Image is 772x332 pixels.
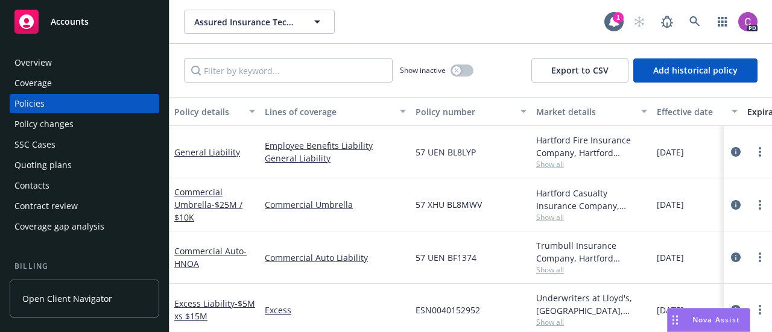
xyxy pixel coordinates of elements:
[10,176,159,195] a: Contacts
[531,97,652,126] button: Market details
[633,58,758,83] button: Add historical policy
[729,302,743,317] a: circleInformation
[14,53,52,72] div: Overview
[265,198,406,211] a: Commercial Umbrella
[400,65,446,75] span: Show inactive
[657,251,684,264] span: [DATE]
[265,105,393,118] div: Lines of coverage
[753,198,767,212] a: more
[14,74,52,93] div: Coverage
[416,304,480,316] span: ESN0040152952
[174,186,242,223] a: Commercial Umbrella
[10,196,159,216] a: Contract review
[627,10,651,34] a: Start snowing
[416,105,513,118] div: Policy number
[265,152,406,164] a: General Liability
[729,198,743,212] a: circleInformation
[10,260,159,272] div: Billing
[174,298,255,322] a: Excess Liability
[14,176,49,195] div: Contacts
[657,198,684,211] span: [DATE]
[14,217,104,236] div: Coverage gap analysis
[265,251,406,264] a: Commercial Auto Liability
[536,212,647,222] span: Show all
[10,94,159,113] a: Policies
[667,308,750,332] button: Nova Assist
[10,74,159,93] a: Coverage
[265,139,406,152] a: Employee Benefits Liability
[14,196,78,216] div: Contract review
[729,145,743,159] a: circleInformation
[174,245,247,269] a: Commercial Auto
[613,12,624,23] div: 1
[184,58,393,83] input: Filter by keyword...
[668,309,683,331] div: Drag to move
[655,10,679,34] a: Report a Bug
[416,146,476,158] span: 57 UEN BL8LYP
[536,317,647,327] span: Show all
[536,134,647,159] div: Hartford Fire Insurance Company, Hartford Insurance Group
[729,250,743,265] a: circleInformation
[260,97,411,126] button: Lines of coverage
[184,10,335,34] button: Assured Insurance Technologies, Inc.
[536,239,647,265] div: Trumbull Insurance Company, Hartford Insurance Group
[738,12,758,31] img: photo
[194,16,299,28] span: Assured Insurance Technologies, Inc.
[536,292,647,317] div: Underwriters at Lloyd's, [GEOGRAPHIC_DATA], [PERSON_NAME] of London, CFC Underwriting, CRC Group
[657,146,684,158] span: [DATE]
[411,97,531,126] button: Policy number
[710,10,735,34] a: Switch app
[10,53,159,72] a: Overview
[22,292,112,305] span: Open Client Navigator
[10,5,159,39] a: Accounts
[753,145,767,159] a: more
[265,304,406,316] a: Excess
[51,17,89,27] span: Accounts
[174,105,242,118] div: Policy details
[536,105,634,118] div: Market details
[657,105,724,118] div: Effective date
[169,97,260,126] button: Policy details
[536,187,647,212] div: Hartford Casualty Insurance Company, Hartford Insurance Group
[10,114,159,134] a: Policy changes
[10,217,159,236] a: Coverage gap analysis
[10,155,159,175] a: Quoting plans
[10,135,159,154] a: SSC Cases
[551,64,609,76] span: Export to CSV
[683,10,707,34] a: Search
[14,135,55,154] div: SSC Cases
[657,304,684,316] span: [DATE]
[416,198,482,211] span: 57 XHU BL8MWV
[692,315,740,325] span: Nova Assist
[14,94,45,113] div: Policies
[536,265,647,275] span: Show all
[653,64,738,76] span: Add historical policy
[753,250,767,265] a: more
[416,251,476,264] span: 57 UEN BF1374
[753,302,767,317] a: more
[536,159,647,169] span: Show all
[14,155,72,175] div: Quoting plans
[652,97,742,126] button: Effective date
[14,114,74,134] div: Policy changes
[531,58,628,83] button: Export to CSV
[174,146,240,158] a: General Liability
